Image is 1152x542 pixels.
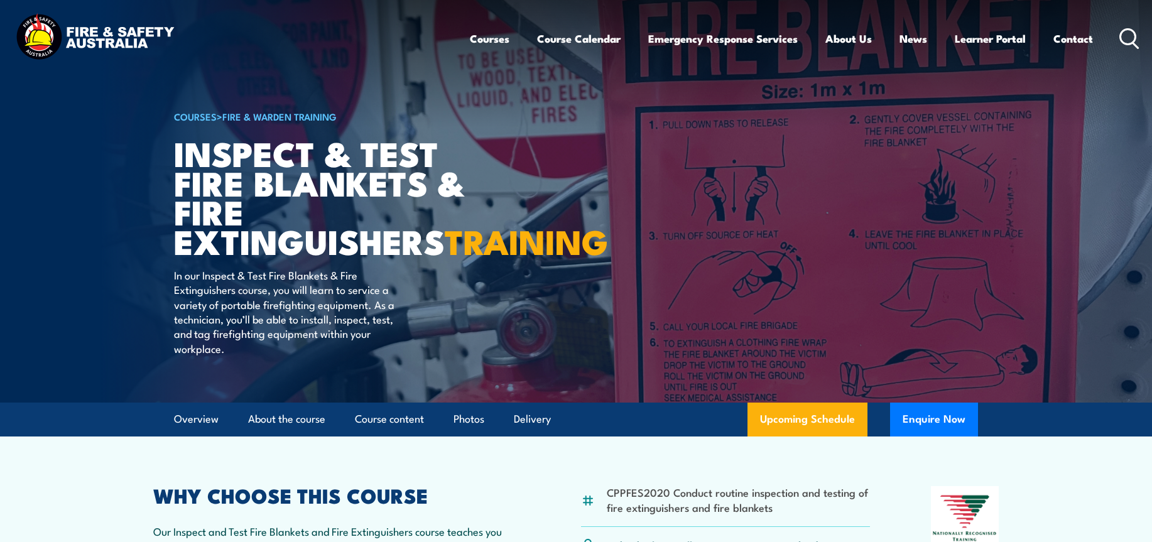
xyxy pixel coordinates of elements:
a: Overview [174,403,219,436]
a: Course Calendar [537,22,621,55]
a: Learner Portal [955,22,1026,55]
h2: WHY CHOOSE THIS COURSE [153,486,520,504]
a: Course content [355,403,424,436]
strong: TRAINING [445,214,608,266]
a: About Us [825,22,872,55]
a: Delivery [514,403,551,436]
a: Contact [1053,22,1093,55]
h1: Inspect & Test Fire Blankets & Fire Extinguishers [174,138,484,256]
h6: > [174,109,484,124]
a: Photos [454,403,484,436]
a: Fire & Warden Training [222,109,337,123]
a: About the course [248,403,325,436]
a: Emergency Response Services [648,22,798,55]
a: News [899,22,927,55]
li: CPPFES2020 Conduct routine inspection and testing of fire extinguishers and fire blankets [607,485,870,514]
p: In our Inspect & Test Fire Blankets & Fire Extinguishers course, you will learn to service a vari... [174,268,403,355]
a: COURSES [174,109,217,123]
a: Courses [470,22,509,55]
a: Upcoming Schedule [747,403,867,436]
button: Enquire Now [890,403,978,436]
